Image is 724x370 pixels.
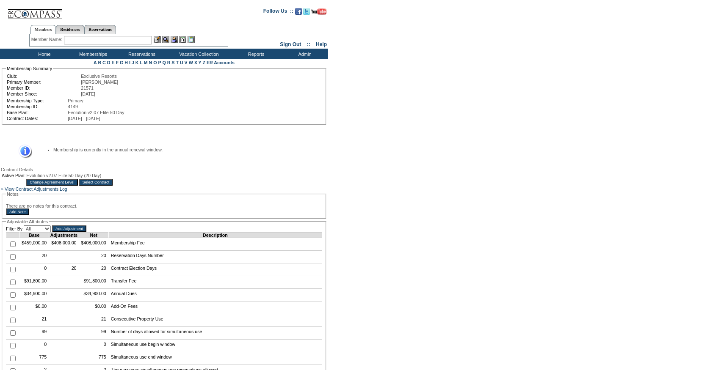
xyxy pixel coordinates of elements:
td: Simultaneous use end window [108,352,322,365]
span: Exclusive Resorts [81,74,117,79]
a: N [149,60,152,65]
td: Vacation Collection [165,49,231,59]
td: 99 [19,327,49,340]
img: b_edit.gif [154,36,161,43]
legend: Adjustable Attributes [6,219,49,224]
td: $0.00 [19,301,49,314]
a: Z [202,60,205,65]
td: Contract Election Days [108,263,322,276]
td: Primary Member: [7,79,80,85]
a: S [171,60,174,65]
td: Net [79,233,108,238]
td: 775 [19,352,49,365]
a: R [167,60,171,65]
a: X [194,60,197,65]
a: C [102,60,106,65]
td: Consecutive Property Use [108,314,322,327]
td: Base [19,233,49,238]
span: [PERSON_NAME] [81,79,118,85]
span: [DATE] [81,91,95,96]
td: $459,000.00 [19,238,49,251]
td: 21 [79,314,108,327]
td: 775 [79,352,108,365]
img: Impersonate [171,36,178,43]
td: Member ID: [7,85,80,90]
img: b_calculator.gif [188,36,195,43]
a: B [98,60,101,65]
a: V [185,60,188,65]
td: Reservation Days Number [108,251,322,263]
a: F [116,60,119,65]
td: Home [19,49,68,59]
legend: Membership Summary [6,66,53,71]
td: $0.00 [79,301,108,314]
a: Subscribe to our YouTube Channel [311,11,326,16]
div: Member Name: [31,36,64,43]
img: Subscribe to our YouTube Channel [311,8,326,15]
td: Reports [231,49,279,59]
span: Primary [68,98,83,103]
td: 0 [79,340,108,352]
td: 20 [79,263,108,276]
li: Membership is currently in the annual renewal window. [53,147,314,152]
td: Simultaneous use begin window [108,340,322,352]
a: Sign Out [280,41,301,47]
a: D [107,60,111,65]
img: Follow us on Twitter [303,8,310,15]
a: Reservations [84,25,116,34]
td: Memberships [68,49,116,59]
input: Change Agreement Level [26,179,77,186]
legend: Notes [6,192,19,197]
td: $408,000.00 [79,238,108,251]
img: Become our fan on Facebook [295,8,302,15]
a: ER Accounts [207,60,235,65]
td: Transfer Fee [108,276,322,289]
td: Filter By: [6,225,51,232]
td: Follow Us :: [263,7,293,17]
td: $34,900.00 [19,289,49,301]
a: Help [316,41,327,47]
a: J [132,60,134,65]
a: » View Contract Adjustments Log [1,186,67,192]
a: G [120,60,123,65]
td: 99 [79,327,108,340]
td: $91,800.00 [19,276,49,289]
span: :: [307,41,310,47]
td: 20 [49,263,79,276]
input: Add Adjustment [52,225,86,232]
td: 20 [79,251,108,263]
td: Base Plan: [7,110,67,115]
a: U [180,60,183,65]
span: [DATE] - [DATE] [68,116,100,121]
img: Reservations [179,36,186,43]
a: Y [199,60,202,65]
td: Member Since: [7,91,80,96]
input: Add Note [6,208,29,215]
td: $91,800.00 [79,276,108,289]
td: Number of days allowed for simultaneous use [108,327,322,340]
img: Compass Home [7,2,62,19]
td: Adjustments [49,233,79,238]
td: Membership ID: [7,104,67,109]
td: $34,900.00 [79,289,108,301]
td: 21 [19,314,49,327]
td: 0 [19,263,49,276]
span: 4149 [68,104,78,109]
td: Membership Type: [7,98,67,103]
a: L [140,60,142,65]
a: E [111,60,114,65]
a: I [129,60,130,65]
a: K [135,60,139,65]
td: Membership Fee [108,238,322,251]
a: P [158,60,161,65]
img: Information Message [13,145,32,159]
a: Become our fan on Facebook [295,11,302,16]
td: Description [108,233,322,238]
a: Members [30,25,56,34]
td: Contract Dates: [7,116,67,121]
td: Club: [7,74,80,79]
a: O [153,60,157,65]
a: H [124,60,128,65]
td: 0 [19,340,49,352]
span: There are no notes for this contract. [6,203,77,208]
